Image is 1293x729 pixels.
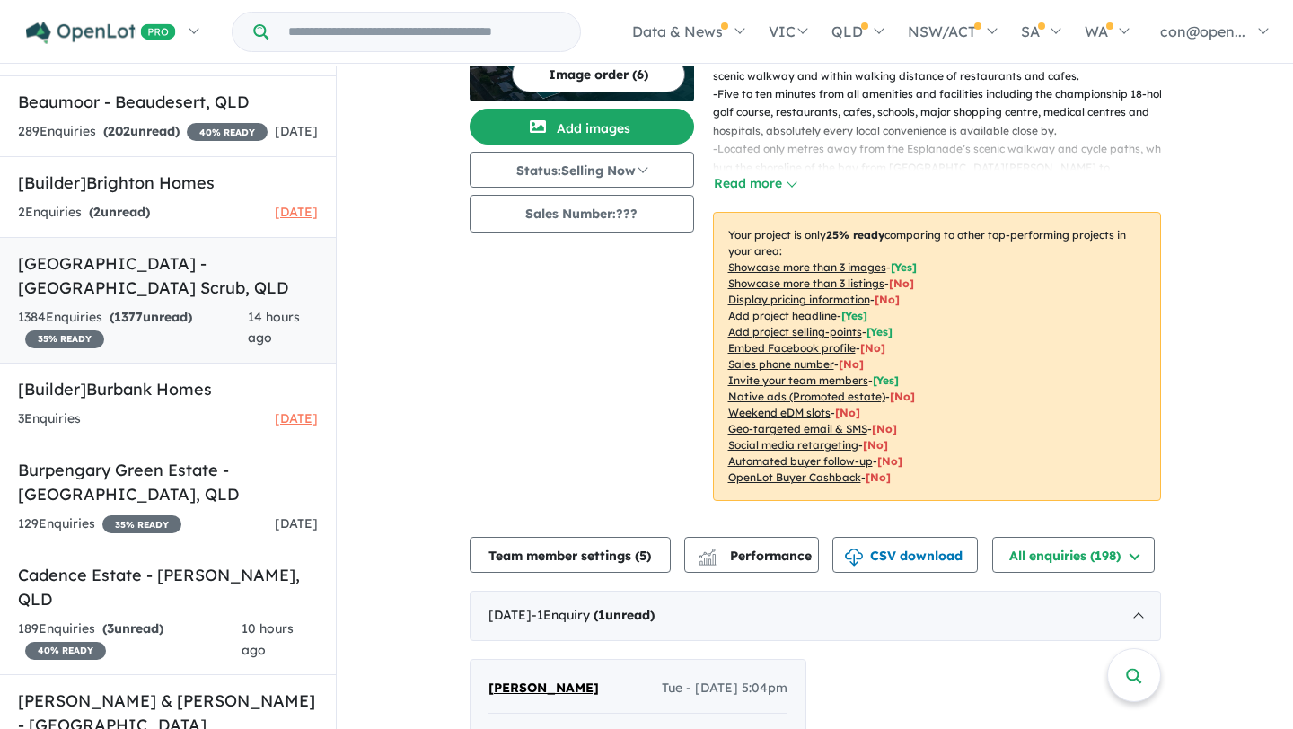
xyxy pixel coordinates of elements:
[1160,22,1245,40] span: con@open...
[103,123,180,139] strong: ( unread)
[275,410,318,426] span: [DATE]
[102,515,181,533] span: 35 % READY
[728,277,884,290] u: Showcase more than 3 listings
[470,152,694,188] button: Status:Selling Now
[18,90,318,114] h5: Beaumoor - Beaudesert , QLD
[18,171,318,195] h5: [Builder] Brighton Homes
[728,454,873,468] u: Automated buyer follow-up
[470,195,694,233] button: Sales Number:???
[863,438,888,452] span: [No]
[594,607,655,623] strong: ( unread)
[114,309,143,325] span: 1377
[18,619,242,662] div: 189 Enquir ies
[826,228,884,242] b: 25 % ready
[891,260,917,274] span: [ Yes ]
[835,406,860,419] span: [No]
[699,554,717,566] img: bar-chart.svg
[841,309,867,322] span: [ Yes ]
[699,549,715,558] img: line-chart.svg
[18,121,268,143] div: 289 Enquir ies
[662,678,787,699] span: Tue - [DATE] 5:04pm
[728,470,861,484] u: OpenLot Buyer Cashback
[272,13,576,51] input: Try estate name, suburb, builder or developer
[18,202,150,224] div: 2 Enquir ies
[872,422,897,435] span: [No]
[860,341,885,355] span: [ No ]
[275,204,318,220] span: [DATE]
[488,680,599,696] span: [PERSON_NAME]
[102,620,163,637] strong: ( unread)
[598,607,605,623] span: 1
[18,408,81,430] div: 3 Enquir ies
[877,454,902,468] span: [No]
[713,85,1175,140] p: - Five to ten minutes from all amenities and facilities including the championship 18-hole golf c...
[866,325,893,338] span: [ Yes ]
[18,307,248,350] div: 1384 Enquir ies
[728,325,862,338] u: Add project selling-points
[728,357,834,371] u: Sales phone number
[18,563,318,611] h5: Cadence Estate - [PERSON_NAME] , QLD
[488,678,599,699] a: [PERSON_NAME]
[107,620,114,637] span: 3
[832,537,978,573] button: CSV download
[728,390,885,403] u: Native ads (Promoted estate)
[18,458,318,506] h5: Burpengary Green Estate - [GEOGRAPHIC_DATA] , QLD
[713,212,1161,501] p: Your project is only comparing to other top-performing projects in your area: - - - - - - - - - -...
[890,390,915,403] span: [No]
[866,470,891,484] span: [No]
[839,357,864,371] span: [ No ]
[108,123,130,139] span: 202
[728,293,870,306] u: Display pricing information
[242,620,294,658] span: 10 hours ago
[248,309,300,347] span: 14 hours ago
[845,549,863,567] img: download icon
[25,330,104,348] span: 35 % READY
[713,48,1175,85] p: - Enjoy all the lifestyle benefits of an address that is just 80 metres from the Esplanade's scen...
[728,438,858,452] u: Social media retargeting
[26,22,176,44] img: Openlot PRO Logo White
[728,373,868,387] u: Invite your team members
[728,309,837,322] u: Add project headline
[470,537,671,573] button: Team member settings (5)
[18,377,318,401] h5: [Builder] Burbank Homes
[470,591,1161,641] div: [DATE]
[512,57,685,92] button: Image order (6)
[532,607,655,623] span: - 1 Enquir y
[93,204,101,220] span: 2
[701,548,812,564] span: Performance
[684,537,819,573] button: Performance
[275,123,318,139] span: [DATE]
[728,406,831,419] u: Weekend eDM slots
[889,277,914,290] span: [ No ]
[992,537,1155,573] button: All enquiries (198)
[728,341,856,355] u: Embed Facebook profile
[18,514,181,535] div: 129 Enquir ies
[639,548,646,564] span: 5
[25,642,106,660] span: 40 % READY
[728,422,867,435] u: Geo-targeted email & SMS
[89,204,150,220] strong: ( unread)
[728,260,886,274] u: Showcase more than 3 images
[873,373,899,387] span: [ Yes ]
[470,109,694,145] button: Add images
[713,140,1175,195] p: - Located only metres away from the Esplanade’s scenic walkway and cycle paths, which hug the sho...
[18,251,318,300] h5: [GEOGRAPHIC_DATA] - [GEOGRAPHIC_DATA] Scrub , QLD
[110,309,192,325] strong: ( unread)
[187,123,268,141] span: 40 % READY
[713,173,797,194] button: Read more
[275,515,318,531] span: [DATE]
[875,293,900,306] span: [ No ]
